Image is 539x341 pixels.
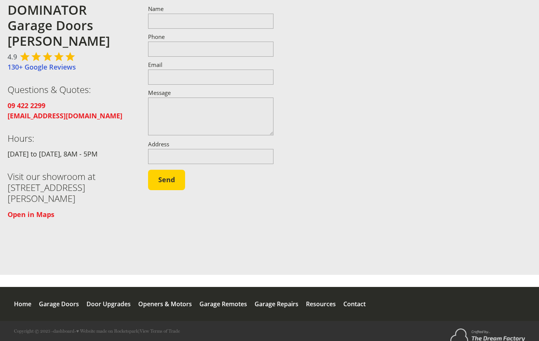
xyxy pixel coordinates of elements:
[20,51,77,62] div: Rated 4.9 out of 5,
[148,62,273,68] label: Email
[14,329,180,334] p: Copyright © 2025 - - |
[8,62,76,71] a: 130+ Google Reviews
[76,329,138,334] a: ♥ Website made on Rocketspark
[39,287,79,321] div: Garage Doors
[148,170,185,190] button: Send
[35,287,83,321] a: Garage Doors
[8,210,54,219] a: Open in Maps
[138,287,192,321] div: Openers & Motors
[14,287,35,321] a: Home
[53,329,74,334] a: dashboard
[255,287,298,321] div: Garage Repairs
[8,52,17,62] span: 4.9
[148,90,273,96] label: Message
[8,2,133,48] h2: DOMINATOR Garage Doors [PERSON_NAME]
[14,287,31,321] div: Home
[86,287,131,321] div: Door Upgrades
[8,111,122,120] a: [EMAIL_ADDRESS][DOMAIN_NAME]
[196,287,251,321] a: Garage Remotes
[251,287,302,321] a: Garage Repairs
[8,149,133,159] p: [DATE] to [DATE], 8AM - 5PM
[148,34,273,40] label: Phone
[340,287,369,321] a: Contact
[8,133,133,144] h3: Hours:
[343,287,366,321] div: Contact
[302,287,340,321] a: Resources
[306,287,336,321] div: Resources
[199,287,247,321] div: Garage Remotes
[134,287,196,321] a: Openers & Motors
[8,84,133,95] h3: Questions & Quotes:
[8,171,133,204] h3: Visit our showroom at [STREET_ADDRESS][PERSON_NAME]
[148,6,273,12] label: Name
[148,141,273,147] label: Address
[8,101,45,110] a: 09 422 2299
[140,329,180,334] a: View Terms of Trade
[83,287,134,321] a: Door Upgrades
